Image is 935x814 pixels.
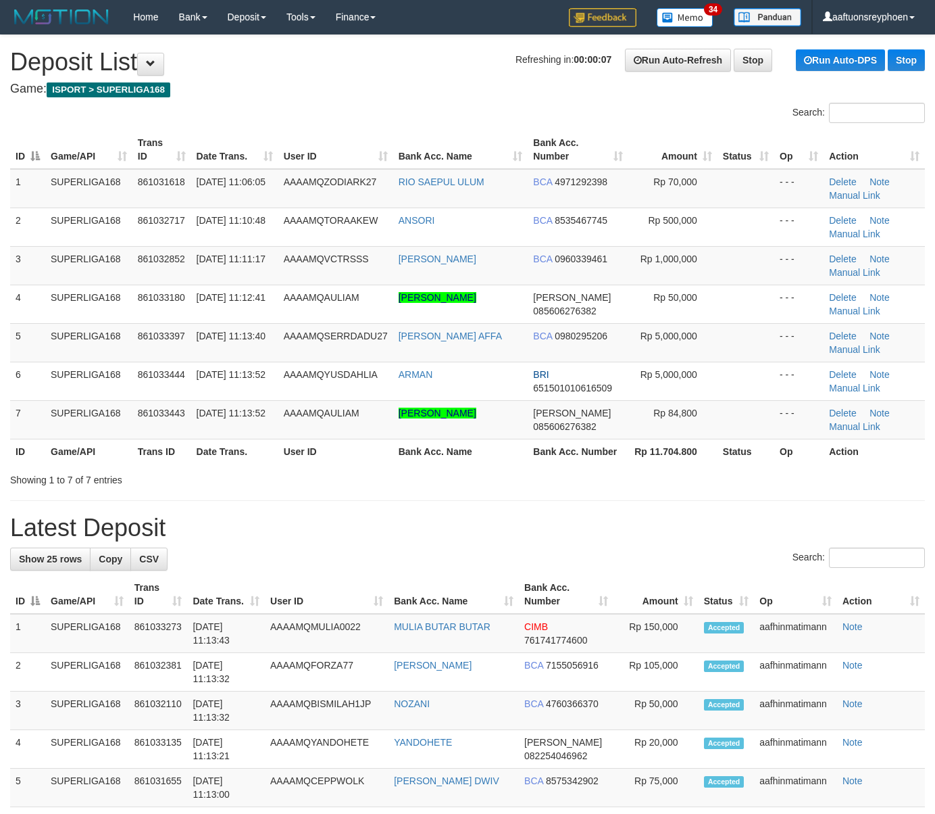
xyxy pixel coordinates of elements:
[754,769,837,807] td: aafhinmatimann
[533,421,596,432] span: Copy 085606276382 to clipboard
[699,575,755,614] th: Status: activate to sort column ascending
[399,254,476,264] a: [PERSON_NAME]
[138,369,185,380] span: 861033444
[704,738,744,749] span: Accepted
[45,614,129,653] td: SUPERLIGA168
[555,331,607,341] span: Copy 0980295206 to clipboard
[829,103,925,123] input: Search:
[45,130,132,169] th: Game/API: activate to sort column ascending
[829,383,880,393] a: Manual Link
[265,730,388,769] td: AAAAMQYANDOHETE
[45,323,132,362] td: SUPERLIGA168
[515,54,611,65] span: Refreshing in:
[829,306,880,316] a: Manual Link
[129,769,188,807] td: 861031655
[774,400,824,439] td: - - -
[842,621,863,632] a: Note
[10,614,45,653] td: 1
[45,246,132,285] td: SUPERLIGA168
[197,369,266,380] span: [DATE] 11:13:52
[138,292,185,303] span: 861033180
[393,439,528,464] th: Bank Acc. Name
[47,82,170,97] span: ISPORT > SUPERLIGA168
[10,692,45,730] td: 3
[132,130,191,169] th: Trans ID: activate to sort column ascending
[132,439,191,464] th: Trans ID
[546,660,599,671] span: Copy 7155056916 to clipboard
[284,215,378,226] span: AAAAMQTORAAKEW
[129,575,188,614] th: Trans ID: activate to sort column ascending
[774,439,824,464] th: Op
[829,215,856,226] a: Delete
[869,369,890,380] a: Note
[129,614,188,653] td: 861033273
[187,730,265,769] td: [DATE] 11:13:21
[524,635,587,646] span: Copy 761741774600 to clipboard
[533,408,611,418] span: [PERSON_NAME]
[704,699,744,711] span: Accepted
[829,331,856,341] a: Delete
[613,614,698,653] td: Rp 150,000
[842,660,863,671] a: Note
[524,775,543,786] span: BCA
[640,369,697,380] span: Rp 5,000,000
[829,229,880,239] a: Manual Link
[613,730,698,769] td: Rp 20,000
[754,653,837,692] td: aafhinmatimann
[869,331,890,341] a: Note
[546,775,599,786] span: Copy 8575342902 to clipboard
[524,660,543,671] span: BCA
[704,3,722,16] span: 34
[524,737,602,748] span: [PERSON_NAME]
[837,575,925,614] th: Action: activate to sort column ascending
[888,49,925,71] a: Stop
[774,130,824,169] th: Op: activate to sort column ascending
[99,554,122,565] span: Copy
[842,775,863,786] a: Note
[533,331,552,341] span: BCA
[265,769,388,807] td: AAAAMQCEPPWOLK
[197,408,266,418] span: [DATE] 11:13:52
[393,130,528,169] th: Bank Acc. Name: activate to sort column ascending
[519,575,613,614] th: Bank Acc. Number: activate to sort column ascending
[640,331,697,341] span: Rp 5,000,000
[717,439,774,464] th: Status
[774,208,824,246] td: - - -
[869,292,890,303] a: Note
[45,653,129,692] td: SUPERLIGA168
[869,176,890,187] a: Note
[829,254,856,264] a: Delete
[399,176,484,187] a: RIO SAEPUL ULUM
[45,208,132,246] td: SUPERLIGA168
[187,769,265,807] td: [DATE] 11:13:00
[829,292,856,303] a: Delete
[399,369,433,380] a: ARMAN
[717,130,774,169] th: Status: activate to sort column ascending
[10,468,380,487] div: Showing 1 to 7 of 7 entries
[613,769,698,807] td: Rp 75,000
[10,575,45,614] th: ID: activate to sort column descending
[10,362,45,400] td: 6
[574,54,611,65] strong: 00:00:07
[613,575,698,614] th: Amount: activate to sort column ascending
[625,49,731,72] a: Run Auto-Refresh
[533,215,552,226] span: BCA
[653,176,697,187] span: Rp 70,000
[829,267,880,278] a: Manual Link
[284,369,378,380] span: AAAAMQYUSDAHLIA
[829,176,856,187] a: Delete
[284,254,369,264] span: AAAAMQVCTRSSS
[555,176,607,187] span: Copy 4971292398 to clipboard
[829,408,856,418] a: Delete
[754,614,837,653] td: aafhinmatimann
[546,698,599,709] span: Copy 4760366370 to clipboard
[10,730,45,769] td: 4
[399,292,476,303] a: [PERSON_NAME]
[197,215,266,226] span: [DATE] 11:10:48
[187,614,265,653] td: [DATE] 11:13:43
[653,292,697,303] span: Rp 50,000
[869,254,890,264] a: Note
[754,730,837,769] td: aafhinmatimann
[138,331,185,341] span: 861033397
[774,246,824,285] td: - - -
